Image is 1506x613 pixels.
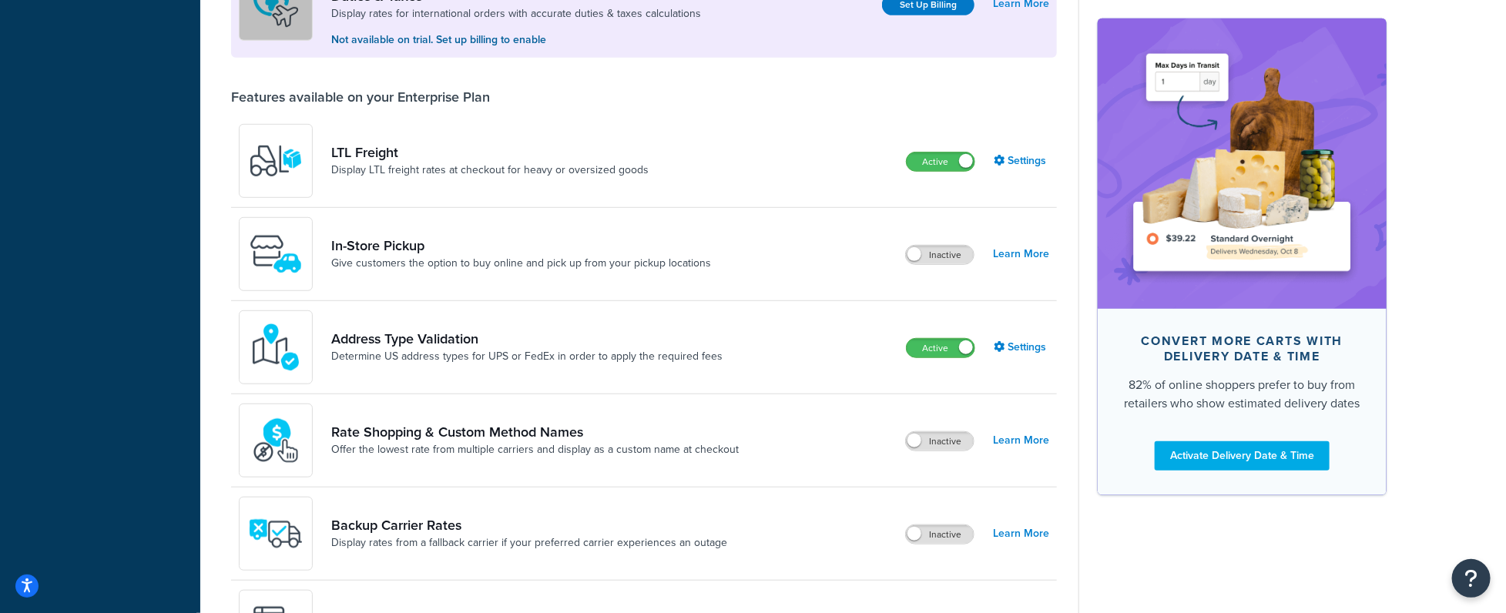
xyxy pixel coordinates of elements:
[331,256,711,271] a: Give customers the option to buy online and pick up from your pickup locations
[1121,42,1363,285] img: feature-image-ddt-36eae7f7280da8017bfb280eaccd9c446f90b1fe08728e4019434db127062ab4.png
[993,243,1049,265] a: Learn More
[1122,375,1362,412] div: 82% of online shoppers prefer to buy from retailers who show estimated delivery dates
[994,150,1049,172] a: Settings
[994,337,1049,358] a: Settings
[993,430,1049,451] a: Learn More
[907,339,974,357] label: Active
[331,330,723,347] a: Address Type Validation
[906,525,974,544] label: Inactive
[331,6,701,22] a: Display rates for international orders with accurate duties & taxes calculations
[249,134,303,188] img: y79ZsPf0fXUFUhFXDzUgf+ktZg5F2+ohG75+v3d2s1D9TjoU8PiyCIluIjV41seZevKCRuEjTPPOKHJsQcmKCXGdfprl3L4q7...
[906,246,974,264] label: Inactive
[331,32,701,49] p: Not available on trial. Set up billing to enable
[907,152,974,171] label: Active
[331,517,727,534] a: Backup Carrier Rates
[249,414,303,467] img: icon-duo-feat-rate-shopping-ecdd8bed.png
[231,89,490,106] div: Features available on your Enterprise Plan
[331,162,649,178] a: Display LTL freight rates at checkout for heavy or oversized goods
[249,320,303,374] img: kIG8fy0lQAAAABJRU5ErkJggg==
[331,349,723,364] a: Determine US address types for UPS or FedEx in order to apply the required fees
[1452,559,1491,598] button: Open Resource Center
[331,442,739,457] a: Offer the lowest rate from multiple carriers and display as a custom name at checkout
[1155,440,1330,470] a: Activate Delivery Date & Time
[331,535,727,551] a: Display rates from a fallback carrier if your preferred carrier experiences an outage
[1122,333,1362,363] div: Convert more carts with delivery date & time
[906,432,974,451] label: Inactive
[331,144,649,161] a: LTL Freight
[993,523,1049,544] a: Learn More
[331,424,739,440] a: Rate Shopping & Custom Method Names
[331,237,711,254] a: In-Store Pickup
[249,227,303,281] img: wfgcfpwTIucLEAAAAASUVORK5CYII=
[249,507,303,561] img: icon-duo-feat-backup-carrier-4420b188.png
